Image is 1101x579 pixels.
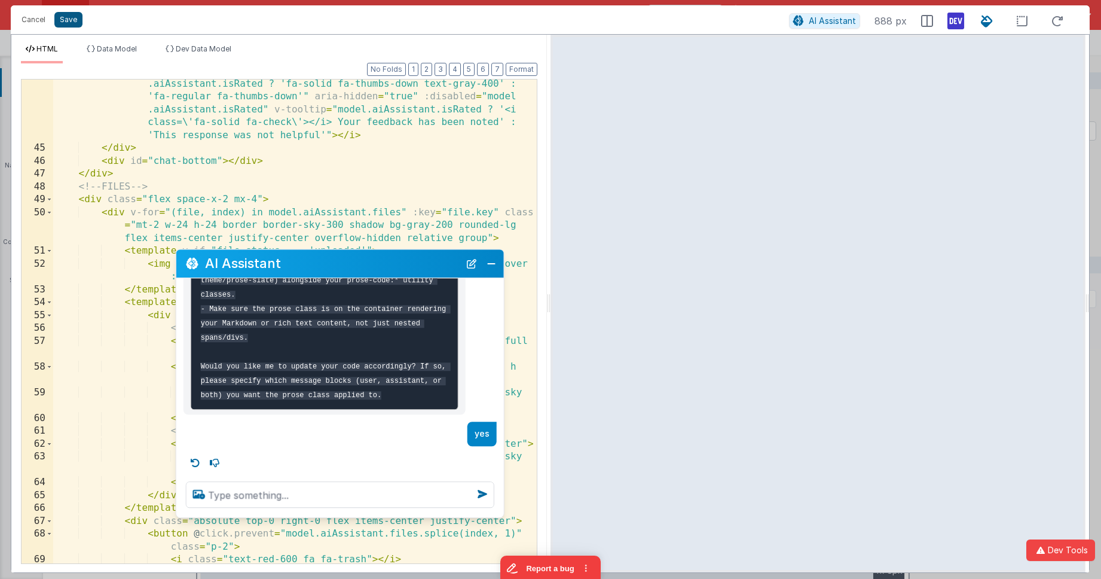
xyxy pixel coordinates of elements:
button: 3 [435,63,446,76]
div: 55 [22,309,53,322]
p: yes [475,426,490,441]
button: AI Assistant [789,13,860,29]
div: 63 [22,450,53,476]
button: 4 [449,63,461,76]
span: AI Assistant [809,16,856,26]
div: 62 [22,438,53,451]
button: No Folds [367,63,406,76]
div: 59 [22,386,53,412]
div: 60 [22,412,53,425]
div: 47 [22,167,53,181]
span: Data Model [97,44,137,53]
button: Save [54,12,82,28]
div: 65 [22,489,53,502]
div: 58 [22,361,53,386]
div: 61 [22,425,53,438]
button: 1 [408,63,418,76]
div: 46 [22,155,53,168]
button: Cancel [16,11,51,28]
div: 44 [22,65,53,142]
button: 5 [463,63,475,76]
button: Dev Tools [1026,540,1095,561]
div: 68 [22,528,53,553]
span: HTML [36,44,58,53]
div: 52 [22,258,53,284]
div: 64 [22,476,53,489]
div: 45 [22,142,53,155]
button: 7 [491,63,503,76]
div: 56 [22,322,53,335]
button: 6 [477,63,489,76]
div: 67 [22,515,53,528]
div: 69 [22,553,53,566]
div: 48 [22,181,53,194]
div: 50 [22,206,53,245]
div: 57 [22,335,53,361]
div: 51 [22,245,53,258]
div: 49 [22,193,53,206]
button: Format [506,63,537,76]
code: **Action recommended:** - Add prose (and optionally prose-sm, prose-md, or theme/prose-slate) alo... [201,248,451,400]
button: New Chat [463,255,480,272]
div: 53 [22,284,53,297]
span: Dev Data Model [176,44,231,53]
button: 2 [421,63,432,76]
span: 888 px [874,14,907,28]
h2: AI Assistant [205,257,460,271]
button: Close [484,255,499,272]
div: 66 [22,502,53,515]
div: 54 [22,296,53,309]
